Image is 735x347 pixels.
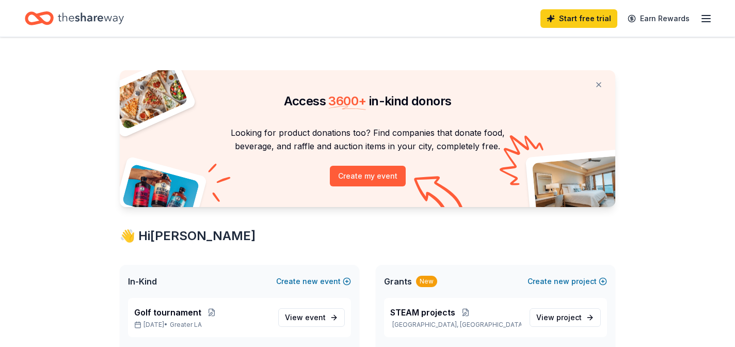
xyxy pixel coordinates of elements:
p: Looking for product donations too? Find companies that donate food, beverage, and raffle and auct... [132,126,603,153]
div: 👋 Hi [PERSON_NAME] [120,228,615,244]
span: project [556,313,582,322]
a: View project [530,308,601,327]
span: View [536,311,582,324]
span: In-Kind [128,275,157,288]
span: 3600 + [328,93,366,108]
span: Greater LA [170,321,202,329]
a: Earn Rewards [621,9,696,28]
button: Createnewevent [276,275,351,288]
div: New [416,276,437,287]
p: [GEOGRAPHIC_DATA], [GEOGRAPHIC_DATA] [390,321,521,329]
img: Pizza [108,64,189,130]
a: Start free trial [540,9,617,28]
span: new [554,275,569,288]
p: [DATE] • [134,321,270,329]
img: Curvy arrow [414,176,466,215]
button: Create my event [330,166,406,186]
span: Grants [384,275,412,288]
span: STEAM projects [390,306,455,319]
span: new [302,275,318,288]
span: event [305,313,326,322]
button: Createnewproject [528,275,607,288]
a: View event [278,308,345,327]
span: Golf tournament [134,306,201,319]
span: Access in-kind donors [284,93,452,108]
a: Home [25,6,124,30]
span: View [285,311,326,324]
